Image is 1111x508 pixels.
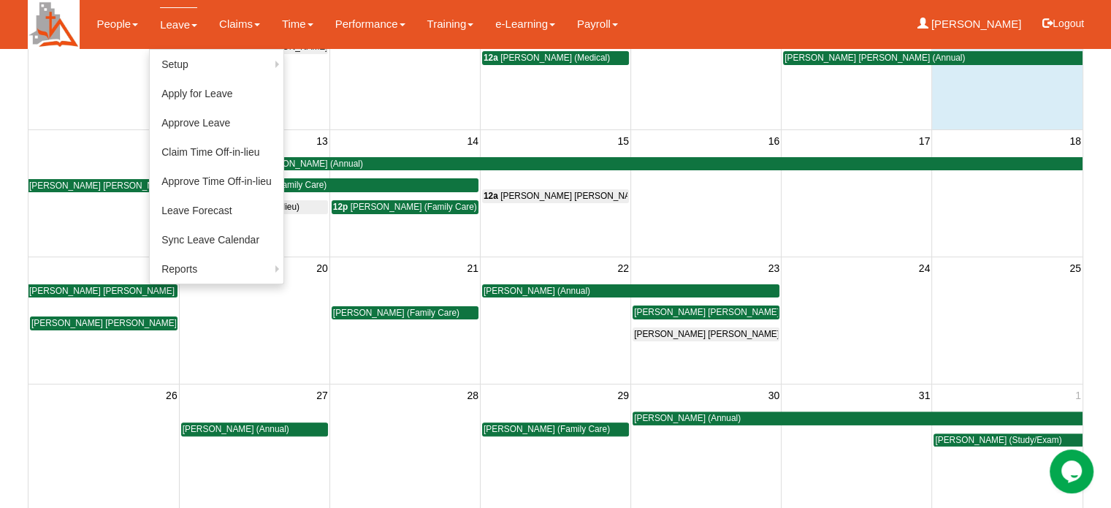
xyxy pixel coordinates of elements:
span: 27 [315,387,329,404]
span: [PERSON_NAME] [PERSON_NAME] (Medical) [634,329,817,339]
span: 26 [164,387,179,404]
span: [PERSON_NAME] (Annual) [484,286,590,296]
a: 12a [PERSON_NAME] (Medical) [482,51,629,65]
a: e-Learning [495,7,555,41]
a: [PERSON_NAME] (Family Care) [482,422,629,436]
span: [PERSON_NAME] [PERSON_NAME] (Annual) [634,307,814,317]
a: Training [427,7,474,41]
a: Ang [PERSON_NAME] (Family Care) [181,178,478,192]
a: Approve Time Off-in-lieu [150,167,283,196]
span: 12a [484,53,498,63]
span: [PERSON_NAME] (Family Care) [484,424,610,434]
span: [PERSON_NAME] [PERSON_NAME] (Annual) [29,181,210,191]
span: 31 [917,387,932,404]
span: 13 [315,132,329,150]
a: [PERSON_NAME] [917,7,1022,41]
span: [PERSON_NAME] [PERSON_NAME] (Annual) [784,53,965,63]
span: 29 [616,387,630,404]
a: Leave Forecast [150,196,283,225]
a: [PERSON_NAME] [PERSON_NAME] (Medical) [633,327,779,341]
a: People [96,7,138,41]
a: [PERSON_NAME] (Annual) [633,412,1083,425]
a: [PERSON_NAME] (Annual) [181,422,328,436]
a: [PERSON_NAME] (Study/Exam) [934,433,1083,447]
span: 17 [917,132,932,150]
a: Claims [219,7,260,41]
a: Sync Leave Calendar [150,225,283,254]
span: 12a [484,191,498,201]
a: Payroll [577,7,618,41]
a: [PERSON_NAME] [PERSON_NAME] (Annual) [28,179,177,193]
span: 28 [465,387,480,404]
a: Claim Time Off-in-lieu [150,137,283,167]
a: Performance [335,7,405,41]
span: 24 [917,259,932,277]
span: 1 [1074,387,1083,404]
span: 18 [1068,132,1083,150]
span: [PERSON_NAME] (Medical) [500,53,610,63]
span: 25 [1068,259,1083,277]
a: [PERSON_NAME] (Annual) [482,284,779,298]
a: Leave [160,7,197,42]
a: 12a [PERSON_NAME] [PERSON_NAME] (Medical) [482,189,629,203]
a: [PERSON_NAME] [PERSON_NAME] (Annual) [783,51,1083,65]
span: 12p [333,202,348,212]
a: Apply for Leave [150,79,283,108]
a: Time [282,7,313,41]
iframe: chat widget [1050,450,1096,493]
span: 16 [767,132,782,150]
span: 20 [315,259,329,277]
span: [PERSON_NAME] [PERSON_NAME] (Annual) [31,318,212,328]
a: [PERSON_NAME] [PERSON_NAME] (Annual) [30,316,177,330]
a: Approve Leave [150,108,283,137]
a: [PERSON_NAME] [PERSON_NAME] (Annual) [28,284,177,298]
span: 21 [465,259,480,277]
a: 12p [PERSON_NAME] (Family Care) [332,200,478,214]
span: 30 [767,387,782,404]
span: [PERSON_NAME] (Study/Exam) [935,435,1061,445]
a: Reports [150,254,283,284]
a: [PERSON_NAME] (Family Care) [332,306,478,320]
a: Setup [150,50,283,79]
button: Logout [1032,6,1094,41]
span: [PERSON_NAME] (Annual) [634,413,741,423]
span: [PERSON_NAME] [PERSON_NAME] (Medical) [500,191,684,201]
a: [PERSON_NAME] [PERSON_NAME] (Annual) [633,306,779,319]
span: 15 [616,132,630,150]
span: [PERSON_NAME] (Family Care) [333,308,459,318]
span: 22 [616,259,630,277]
span: [PERSON_NAME] (Family Care) [351,202,477,212]
span: [PERSON_NAME] (Annual) [183,424,289,434]
span: [PERSON_NAME] [PERSON_NAME] (Annual) [29,286,210,296]
span: 14 [465,132,480,150]
span: [PERSON_NAME] [PERSON_NAME] (Annual) [183,159,363,169]
a: [PERSON_NAME] [PERSON_NAME] (Annual) [181,157,1083,171]
span: 23 [767,259,782,277]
